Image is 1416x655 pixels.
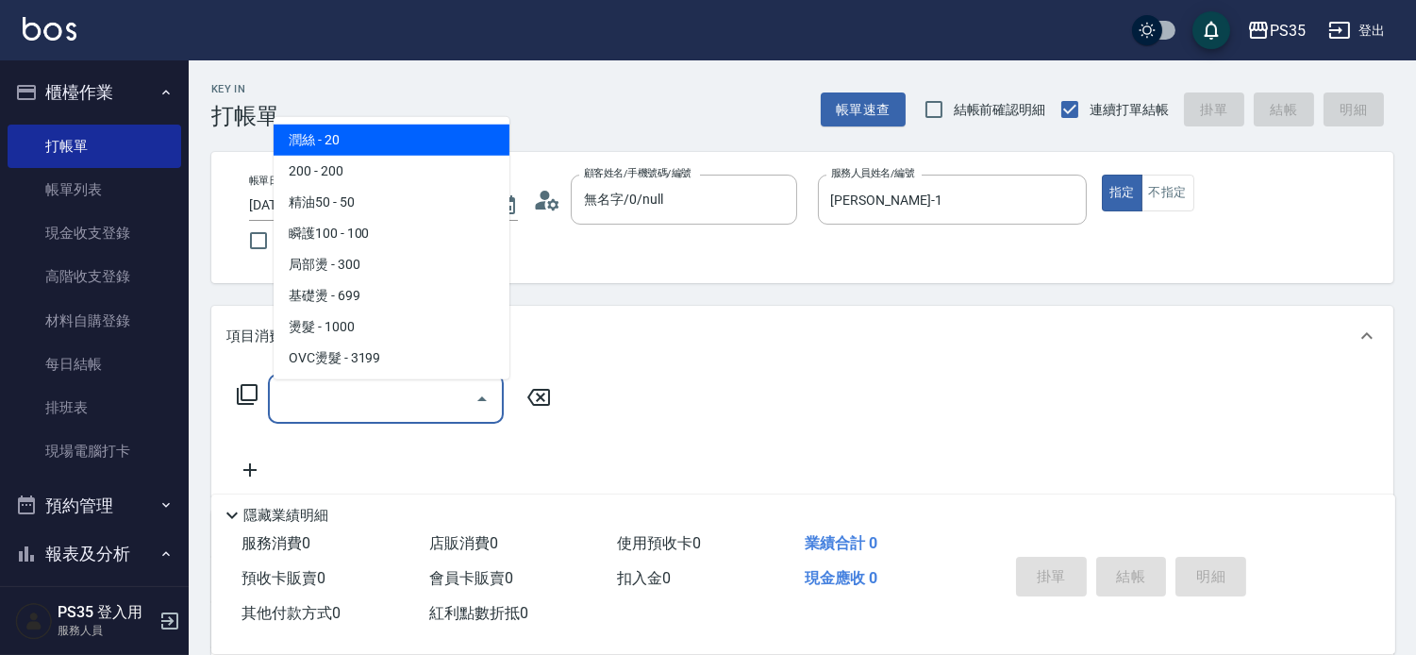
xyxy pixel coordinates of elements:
img: Logo [23,17,76,41]
p: 服務人員 [58,622,154,639]
button: PS35 [1240,11,1313,50]
a: 帳單列表 [8,168,181,211]
span: 使用預收卡 0 [617,534,701,552]
a: 現場電腦打卡 [8,429,181,473]
span: 現金應收 0 [805,569,877,587]
span: 連續打單結帳 [1090,100,1169,120]
button: 不指定 [1141,175,1194,211]
p: 項目消費 [226,327,283,346]
a: 材料自購登錄 [8,299,181,343]
span: OVC燙髮 - 3699 [274,374,509,405]
a: 打帳單 [8,125,181,168]
button: 報表及分析 [8,529,181,579]
div: 項目消費 [211,306,1393,366]
span: 燙髮 - 1000 [274,311,509,343]
span: 結帳前確認明細 [954,100,1046,120]
a: 高階收支登錄 [8,255,181,298]
h5: PS35 登入用 [58,603,154,622]
a: 報表目錄 [8,586,181,630]
label: 顧客姓名/手機號碼/編號 [584,166,691,180]
span: 服務消費 0 [242,534,310,552]
span: 潤絲 - 20 [274,125,509,156]
button: 帳單速查 [821,92,906,127]
a: 現金收支登錄 [8,211,181,255]
input: YYYY/MM/DD hh:mm [249,190,476,221]
h2: Key In [211,83,279,95]
a: 排班表 [8,386,181,429]
span: 瞬護100 - 100 [274,218,509,249]
span: 精油50 - 50 [274,187,509,218]
span: OVC燙髮 - 3199 [274,343,509,374]
img: Person [15,602,53,640]
span: 基礎燙 - 699 [274,280,509,311]
span: 店販消費 0 [429,534,498,552]
label: 服務人員姓名/編號 [831,166,914,180]
span: 200 - 200 [274,156,509,187]
button: Close [467,384,497,414]
label: 帳單日期 [249,174,289,188]
span: 會員卡販賣 0 [429,569,513,587]
button: 預約管理 [8,481,181,530]
span: 業績合計 0 [805,534,877,552]
span: 其他付款方式 0 [242,604,341,622]
p: 隱藏業績明細 [243,506,328,526]
button: 登出 [1321,13,1393,48]
span: 紅利點數折抵 0 [429,604,528,622]
span: 預收卡販賣 0 [242,569,325,587]
button: save [1192,11,1230,49]
h3: 打帳單 [211,103,279,129]
a: 每日結帳 [8,343,181,386]
div: PS35 [1270,19,1306,42]
button: 櫃檯作業 [8,68,181,117]
span: 局部燙 - 300 [274,249,509,280]
button: 指定 [1102,175,1142,211]
span: 扣入金 0 [617,569,671,587]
